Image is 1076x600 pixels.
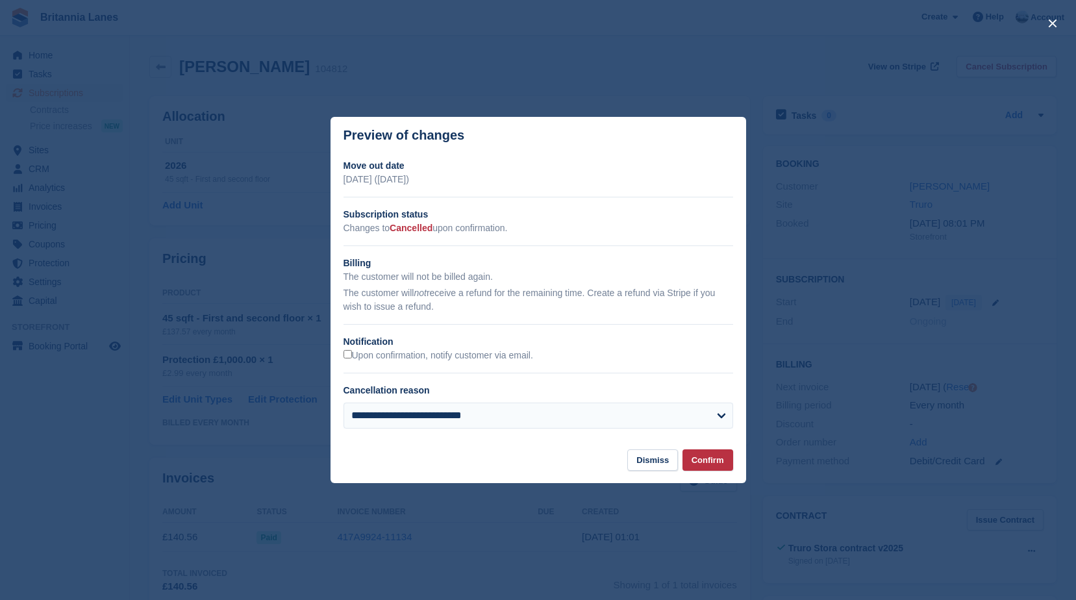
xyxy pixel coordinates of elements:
p: The customer will not be billed again. [344,270,733,284]
button: Dismiss [627,449,678,471]
em: not [414,288,426,298]
button: Confirm [682,449,733,471]
label: Upon confirmation, notify customer via email. [344,350,533,362]
button: close [1042,13,1063,34]
h2: Move out date [344,159,733,173]
label: Cancellation reason [344,385,430,395]
h2: Notification [344,335,733,349]
p: Preview of changes [344,128,465,143]
p: [DATE] ([DATE]) [344,173,733,186]
input: Upon confirmation, notify customer via email. [344,350,352,358]
h2: Subscription status [344,208,733,221]
p: Changes to upon confirmation. [344,221,733,235]
p: The customer will receive a refund for the remaining time. Create a refund via Stripe if you wish... [344,286,733,314]
span: Cancelled [390,223,432,233]
h2: Billing [344,256,733,270]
